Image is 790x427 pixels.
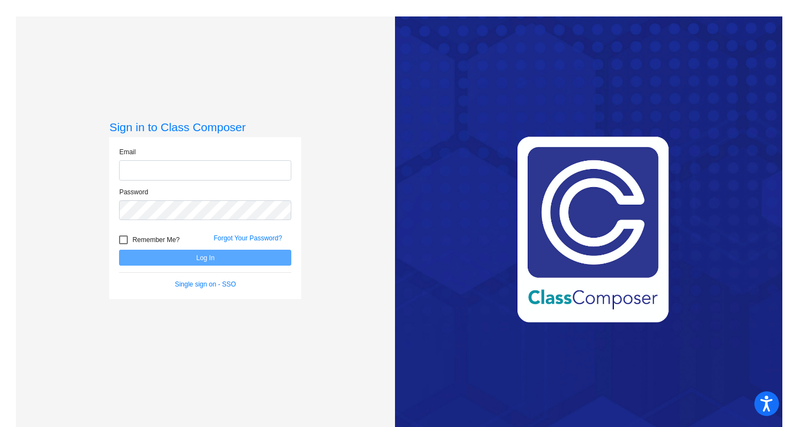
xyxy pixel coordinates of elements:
button: Log In [119,250,291,266]
h3: Sign in to Class Composer [109,120,301,134]
span: Remember Me? [132,233,179,246]
label: Password [119,187,148,197]
a: Forgot Your Password? [213,234,282,242]
a: Single sign on - SSO [175,280,236,288]
label: Email [119,147,136,157]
